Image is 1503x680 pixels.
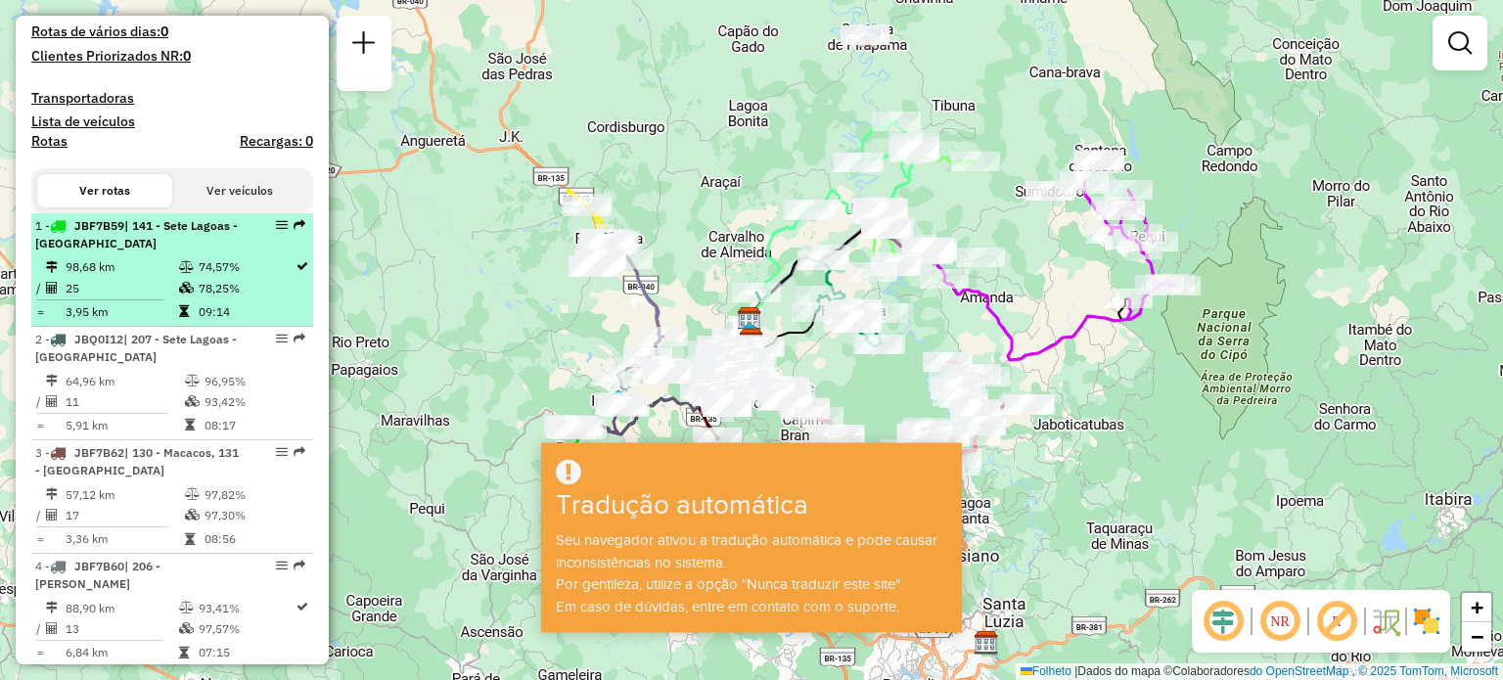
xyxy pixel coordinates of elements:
i: Total de Atividades [46,622,58,634]
div: Atividade não roteirizada - FELIPE LOPES [956,248,1005,267]
font: 97,57% [199,621,240,636]
div: Atividade não roteirizada - CASA AGRESTE LTDA [1074,151,1123,170]
font: 93,42% [205,394,246,409]
span: Deslocamento ocular [1200,598,1247,645]
i: Tempo total em rota [179,305,189,317]
a: do OpenStreetMap , © 2025 TomTom, Microsoft [1250,664,1498,678]
i: % de utilização da cubagem [185,395,200,407]
i: % de utilização do peso [179,602,194,613]
div: Atividade não roteirizada - JACINTA GONCALVES DE CARVALHO [813,425,862,444]
em: Rota exportada [294,446,305,458]
i: % de utilização do peso [179,261,194,273]
em: Opções [276,333,288,344]
i: Distância Total [46,602,58,613]
font: 57,12 km [66,486,114,501]
font: 5,91 km [66,418,108,432]
font: | 207 - Sete Lagoas - [GEOGRAPHIC_DATA] [35,332,237,364]
div: Atividade não roteirizada - 54.216.541 CEZIO EDUARDO BATISTA [1025,181,1074,201]
font: Folheto [1032,664,1071,678]
font: 08:17 [205,418,236,432]
i: Rota otimizada [296,260,308,272]
i: % de utilização da cubagem [179,282,194,294]
font: 64,96 km [66,373,114,387]
div: Atividade não roteirizada - DAYANA INACIA DA SILVA [1073,152,1122,171]
a: Nova sessão e pesquisa [344,23,384,68]
a: Diminuir o zoom [1462,622,1491,652]
div: Atividade não roteirizada - SERGIO CONRADO RIODO [841,25,889,45]
img: Inhauma [606,388,631,414]
div: Atividade não roteirizada - RIBEIRO SUPERMERCADO LTDA [797,250,846,270]
font: Por gentileza, utilize a opção "Nunca traduzir este site". [556,576,903,592]
div: Atividade não roteirizada - ELIZANGELA DE SOUZA MACHADO [814,425,863,444]
img: Paraopeba [593,231,618,256]
font: 3,36 km [66,531,108,546]
em: Opções [276,560,288,571]
em: Opções [276,219,288,231]
i: Rota otimizada [296,601,308,612]
font: / [36,621,41,636]
font: 17 [66,508,79,522]
font: 25 [66,281,79,295]
font: JBQ0I12 [74,332,123,346]
em: Rota exportada [294,219,305,231]
i: Total de Atividades [46,282,58,294]
font: + [1471,595,1483,619]
em: Opções [276,446,288,458]
font: 0 [183,47,191,65]
font: 4 - [35,559,50,573]
button: Ver veículos [172,174,307,207]
i: Distância Total [46,261,58,273]
font: Ver rotas [79,183,130,198]
font: Rotas de vários dias: [31,23,160,40]
img: CDD Sete Lagoas [739,328,764,353]
font: = [37,304,44,319]
i: % de utilização da cubagem [185,509,200,521]
font: − [1471,624,1483,649]
font: 98,68 km [66,259,114,274]
i: % de utilização do peso [185,375,200,386]
font: 07:15 [199,645,230,659]
i: Distância Total [46,375,58,386]
font: = [37,418,44,432]
font: Em caso de dúvidas, entre em contato com o suporte. [556,599,899,614]
font: | [1074,664,1077,678]
font: = [37,645,44,659]
button: Ver rotas [37,174,172,207]
font: Recargas: 0 [240,132,313,150]
a: Folheto [1021,664,1071,678]
font: 96,95% [205,373,246,387]
font: 08:56 [205,531,236,546]
font: 93,41% [199,601,240,615]
font: Ver veículos [206,183,273,198]
i: Tempo total em rota [185,533,195,545]
font: Colaboradores [1172,664,1250,678]
a: Rotas [31,133,68,150]
font: 0 [160,23,168,40]
font: JBF7B62 [74,445,124,460]
img: Fluxo de ruas [1370,606,1401,637]
font: 97,82% [205,486,246,501]
img: Exibir/Ocultar setores [1411,606,1442,637]
font: / [36,281,41,295]
font: JBF7B60 [74,559,124,573]
font: = [37,531,44,546]
span: Exibir rótulo [1313,598,1360,645]
font: 6,84 km [66,645,108,659]
em: Rota exportada [294,560,305,571]
i: Total de Atividades [46,509,58,521]
font: Transportadoras [31,89,134,107]
img: CDD Santa Luzia [974,630,999,656]
font: Seu navegador ativou a tradução automática e pode causar inconsistências no sistema. [556,532,937,570]
font: 2 - [35,332,50,346]
i: Distância Total [46,488,58,500]
img: Ponto de apoio FAD [737,321,762,346]
i: % de utilização do peso [185,488,200,500]
font: / [36,508,41,522]
font: 3,95 km [66,304,108,319]
img: Santana de Pirapama [855,23,881,48]
i: % de utilização da cubagem [179,622,194,634]
img: AS - Sete Lagoas [737,306,762,332]
i: Tempo total em rota [179,647,189,658]
font: 74,57% [199,259,240,274]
